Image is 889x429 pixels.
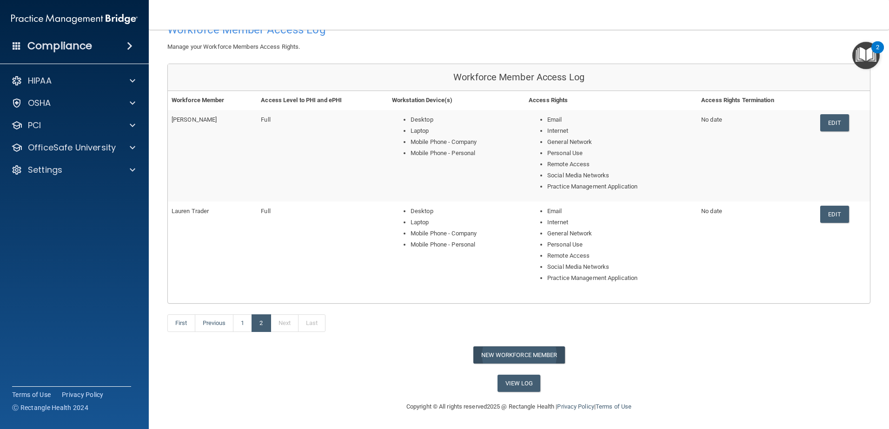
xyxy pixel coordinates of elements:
[411,136,521,148] li: Mobile Phone - Company
[28,142,116,153] p: OfficeSafe University
[547,181,694,192] li: Practice Management Application
[261,208,270,214] span: Full
[547,206,694,217] li: Email
[11,97,135,109] a: OSHA
[261,116,270,123] span: Full
[411,217,521,228] li: Laptop
[547,136,694,148] li: General Network
[388,91,525,110] th: Workstation Device(s)
[28,164,62,175] p: Settings
[820,206,849,223] a: Edit
[701,208,722,214] span: No date
[701,116,722,123] span: No date
[12,403,88,412] span: Ⓒ Rectangle Health 2024
[195,314,234,332] a: Previous
[547,250,694,261] li: Remote Access
[349,392,689,422] div: Copyright © All rights reserved 2025 @ Rectangle Health | |
[298,314,325,332] a: Last
[11,164,135,175] a: Settings
[11,75,135,86] a: HIPAA
[547,239,694,250] li: Personal Use
[252,314,271,332] a: 2
[172,116,217,123] span: [PERSON_NAME]
[547,114,694,125] li: Email
[168,64,870,91] div: Workforce Member Access Log
[28,75,52,86] p: HIPAA
[820,114,849,131] a: Edit
[411,239,521,250] li: Mobile Phone - Personal
[697,91,816,110] th: Access Rights Termination
[411,114,521,125] li: Desktop
[596,403,631,410] a: Terms of Use
[411,148,521,159] li: Mobile Phone - Personal
[852,42,880,69] button: Open Resource Center, 2 new notifications
[411,125,521,136] li: Laptop
[168,91,257,110] th: Workforce Member
[411,228,521,239] li: Mobile Phone - Company
[411,206,521,217] li: Desktop
[876,47,879,59] div: 2
[62,390,104,399] a: Privacy Policy
[257,91,388,110] th: Access Level to PHI and ePHI
[28,120,41,131] p: PCI
[233,314,252,332] a: 1
[547,273,694,284] li: Practice Management Application
[547,125,694,136] li: Internet
[11,120,135,131] a: PCI
[11,142,135,153] a: OfficeSafe University
[167,43,300,50] span: Manage your Workforce Members Access Rights.
[525,91,697,110] th: Access Rights
[498,375,541,392] a: View Log
[11,10,138,28] img: PMB logo
[27,39,92,52] h4: Compliance
[167,24,512,36] h4: Workforce Member Access Log
[547,217,694,228] li: Internet
[473,346,565,364] button: New Workforce Member
[547,159,694,170] li: Remote Access
[172,208,209,214] span: Lauren Trader
[547,228,694,239] li: General Network
[547,261,694,273] li: Social Media Networks
[557,403,594,410] a: Privacy Policy
[547,170,694,181] li: Social Media Networks
[12,390,51,399] a: Terms of Use
[271,314,299,332] a: Next
[167,314,195,332] a: First
[547,148,694,159] li: Personal Use
[28,97,51,109] p: OSHA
